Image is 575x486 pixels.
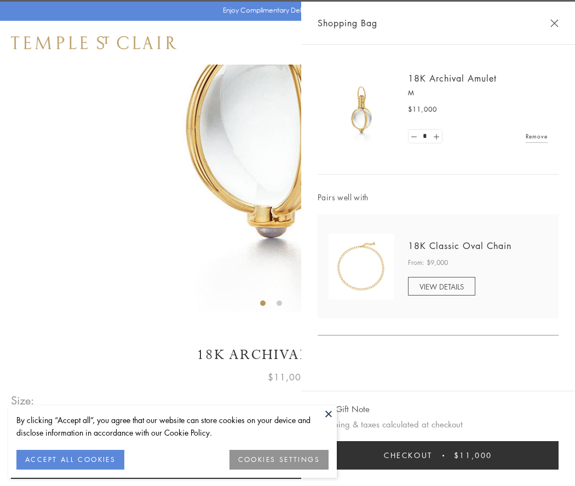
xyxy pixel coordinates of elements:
[318,191,559,204] span: Pairs well with
[419,281,464,292] span: VIEW DETAILS
[318,402,370,416] button: Add Gift Note
[229,450,329,470] button: COOKIES SETTINGS
[454,449,492,461] span: $11,000
[11,391,35,409] span: Size:
[16,450,124,470] button: ACCEPT ALL COOKIES
[408,104,437,115] span: $11,000
[16,414,329,439] div: By clicking “Accept all”, you agree that our website can store cookies on your device and disclos...
[409,130,419,143] a: Set quantity to 0
[11,345,564,364] h1: 18K Archival Amulet
[11,36,176,49] img: Temple St. Clair
[408,72,497,84] a: 18K Archival Amulet
[318,441,559,470] button: Checkout $11,000
[268,370,307,384] span: $11,000
[318,16,377,30] span: Shopping Bag
[223,5,347,16] p: Enjoy Complimentary Delivery & Returns
[526,130,548,142] a: Remove
[550,19,559,27] button: Close Shopping Bag
[430,130,441,143] a: Set quantity to 2
[408,257,448,268] span: From: $9,000
[384,449,433,461] span: Checkout
[318,418,559,431] p: Shipping & taxes calculated at checkout
[408,88,548,99] p: M
[329,77,394,142] img: 18K Archival Amulet
[408,240,511,252] a: 18K Classic Oval Chain
[408,277,475,296] a: VIEW DETAILS
[329,234,394,299] img: N88865-OV18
